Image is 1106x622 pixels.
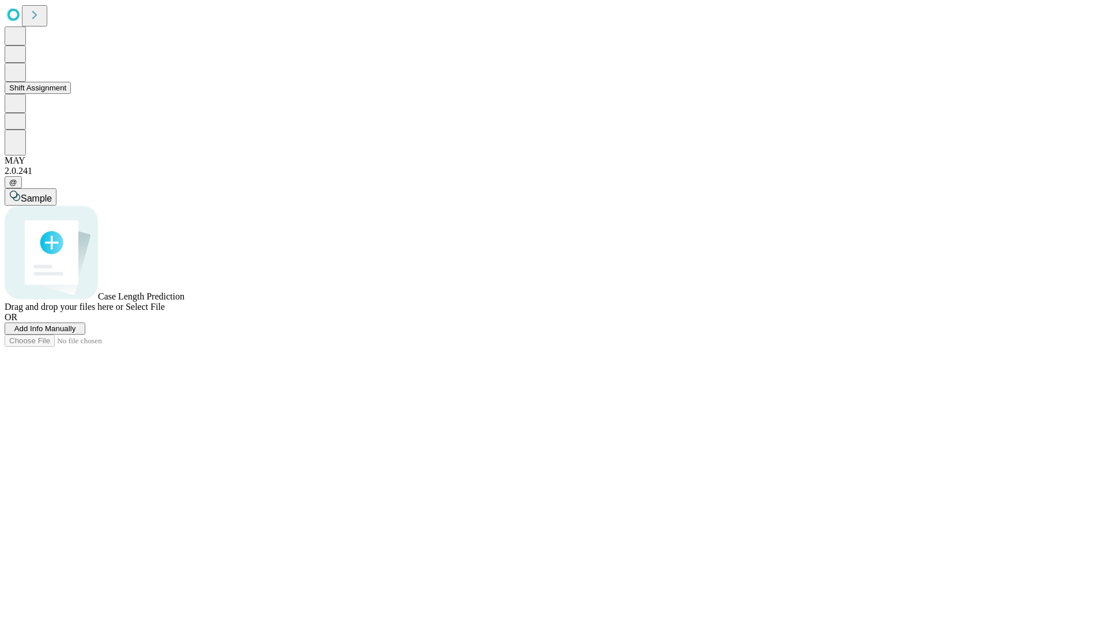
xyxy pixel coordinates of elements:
[126,302,165,312] span: Select File
[5,166,1101,176] div: 2.0.241
[5,176,22,188] button: @
[5,302,123,312] span: Drag and drop your files here or
[5,312,17,322] span: OR
[5,188,56,206] button: Sample
[5,323,85,335] button: Add Info Manually
[14,324,76,333] span: Add Info Manually
[21,194,52,203] span: Sample
[5,155,1101,166] div: MAY
[5,82,71,94] button: Shift Assignment
[9,178,17,187] span: @
[98,291,184,301] span: Case Length Prediction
